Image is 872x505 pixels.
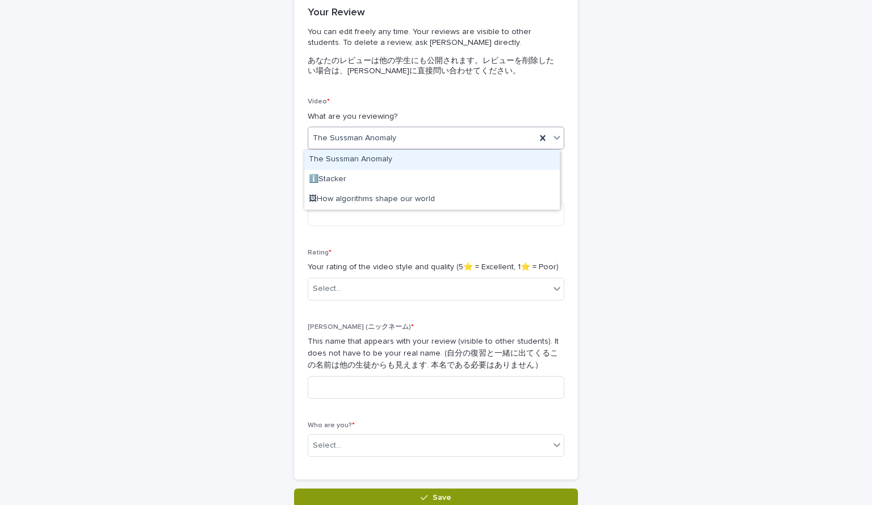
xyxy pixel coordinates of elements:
div: The Sussman Anomaly [304,150,560,170]
span: [PERSON_NAME] (ニックネーム) [308,324,414,331]
span: Rating [308,249,332,256]
p: What are you reviewing? [308,111,564,123]
p: This name that appears with your review (visible to other students). It does not have to be your ... [308,336,564,371]
p: You can edit freely any time. Your reviews are visible to other students. To delete a review, ask... [308,27,560,47]
div: Select... [313,283,341,295]
span: Save [433,494,451,502]
p: あなたのレビューは他の学生にも公開されます。レビューを削除したい場合は、[PERSON_NAME]に直接問い合わせてください。 [308,56,560,76]
span: Who are you? [308,422,355,429]
div: Select... [313,440,341,452]
span: Video [308,98,330,105]
div: ℹ️Stacker [304,170,560,190]
span: The Sussman Anomaly [313,132,396,144]
p: Your rating of the video style and quality (5⭐️ = Excellent, 1⭐️ = Poor) [308,261,564,273]
h2: Your Review [308,7,365,19]
div: 🖼How algorithms shape our world [304,190,560,210]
